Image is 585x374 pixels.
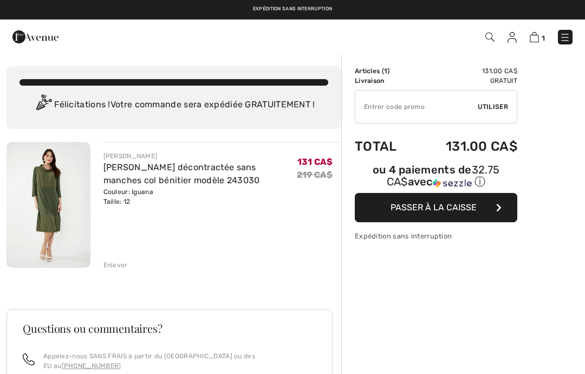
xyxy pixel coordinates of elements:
[433,178,472,188] img: Sezzle
[415,76,517,86] td: Gratuit
[297,170,333,180] s: 219 CA$
[12,31,58,41] a: 1ère Avenue
[103,151,297,161] div: [PERSON_NAME]
[508,32,517,43] img: Mes infos
[297,157,333,167] span: 131 CA$
[355,165,517,193] div: ou 4 paiements de32.75 CA$avecSezzle Cliquez pour en savoir plus sur Sezzle
[387,163,500,188] span: 32.75 CA$
[62,362,121,370] a: [PHONE_NUMBER]
[560,32,570,43] img: Menu
[355,76,415,86] td: Livraison
[355,91,478,123] input: Code promo
[23,323,316,334] h3: Questions ou commentaires?
[103,162,260,185] a: [PERSON_NAME] décontractée sans manches col bénitier modèle 243030
[542,34,545,42] span: 1
[23,353,35,365] img: call
[384,67,387,75] span: 1
[355,66,415,76] td: Articles ( )
[19,94,328,116] div: Félicitations ! Votre commande sera expédiée GRATUITEMENT !
[355,128,415,165] td: Total
[530,30,545,43] a: 1
[6,142,90,268] img: Robe décontractée sans manches col bénitier modèle 243030
[391,202,477,212] span: Passer à la caisse
[485,33,495,42] img: Recherche
[12,26,58,48] img: 1ère Avenue
[415,128,517,165] td: 131.00 CA$
[103,187,297,207] div: Couleur: Iguana Taille: 12
[415,66,517,76] td: 131.00 CA$
[478,102,508,112] span: Utiliser
[355,193,517,222] button: Passer à la caisse
[43,351,316,371] p: Appelez-nous SANS FRAIS à partir du [GEOGRAPHIC_DATA] ou des EU au
[530,32,539,42] img: Panier d'achat
[355,231,517,241] div: Expédition sans interruption
[32,94,54,116] img: Congratulation2.svg
[103,260,128,270] div: Enlever
[355,165,517,189] div: ou 4 paiements de avec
